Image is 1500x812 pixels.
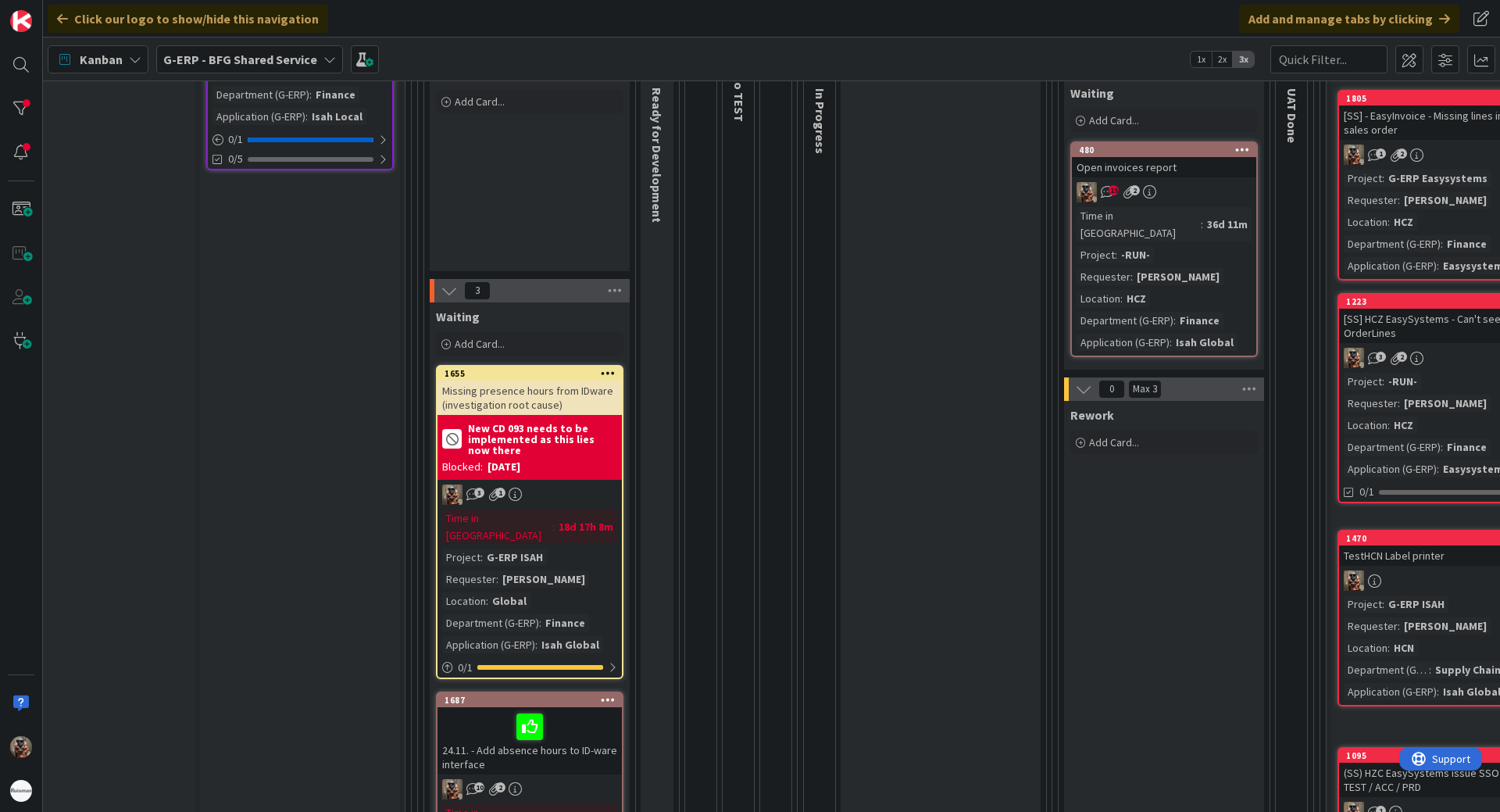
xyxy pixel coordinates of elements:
[1203,216,1252,233] div: 36d 11m
[1079,145,1256,156] div: 480
[445,695,622,706] div: 1687
[163,52,317,67] b: G-ERP - BFG Shared Service
[442,510,552,544] div: Time in [GEOGRAPHIC_DATA]
[455,337,505,351] span: Add Card...
[1077,246,1115,263] div: Project
[474,488,484,498] span: 3
[1344,617,1398,635] div: Requester
[1176,312,1223,329] div: Finance
[208,130,392,149] div: 0/1
[437,485,622,505] div: VK
[1387,639,1390,656] span: :
[483,549,547,566] div: G-ERP ISAH
[1376,352,1386,362] span: 3
[1133,385,1157,393] div: Max 3
[488,592,530,610] div: Global
[1130,268,1133,285] span: :
[649,88,665,223] span: Ready for Development
[1120,290,1123,307] span: :
[442,614,539,631] div: Department (G-ERP)
[539,614,541,631] span: :
[495,488,505,498] span: 1
[1109,185,1119,195] span: 15
[1344,373,1382,390] div: Project
[537,636,603,653] div: Isah Global
[1344,417,1387,434] div: Location
[228,131,243,148] span: 0 / 1
[1344,348,1364,368] img: VK
[80,50,123,69] span: Kanban
[1398,191,1400,209] span: :
[555,518,617,535] div: 18d 17h 8m
[487,459,520,475] div: [DATE]
[212,108,305,125] div: Application (G-ERP)
[1390,213,1417,231] div: HCZ
[1284,88,1300,143] span: UAT Done
[1382,373,1384,390] span: :
[10,780,32,802] img: avatar
[1212,52,1233,67] span: 2x
[1098,380,1125,399] span: 0
[1270,45,1387,73] input: Quick Filter...
[1384,170,1491,187] div: G-ERP Easysystems
[305,108,308,125] span: :
[1397,148,1407,159] span: 2
[1437,460,1439,478] span: :
[1077,182,1097,202] img: VK
[437,367,622,415] div: 1655Missing presence hours from IDware (investigation root cause)
[541,614,589,631] div: Finance
[442,636,535,653] div: Application (G-ERP)
[1072,143,1256,177] div: 480Open invoices report
[1443,438,1491,456] div: Finance
[1344,235,1441,252] div: Department (G-ERP)
[442,485,462,505] img: VK
[1344,661,1429,678] div: Department (G-ERP)
[1170,334,1172,351] span: :
[1390,639,1418,656] div: HCN
[436,309,480,324] span: Waiting
[1172,334,1237,351] div: Isah Global
[1130,185,1140,195] span: 2
[1070,85,1114,101] span: Waiting
[1398,617,1400,635] span: :
[437,367,622,381] div: 1655
[10,736,32,758] img: VK
[694,34,709,81] span: Develop
[1437,257,1439,274] span: :
[1133,268,1223,285] div: [PERSON_NAME]
[1077,334,1170,351] div: Application (G-ERP)
[1390,417,1417,434] div: HCZ
[212,86,309,103] div: Department (G-ERP)
[442,549,480,566] div: Project
[1387,417,1390,434] span: :
[309,86,312,103] span: :
[1400,395,1491,412] div: [PERSON_NAME]
[535,636,537,653] span: :
[1077,312,1173,329] div: Department (G-ERP)
[445,368,622,379] div: 1655
[1376,148,1386,159] span: 1
[1397,352,1407,362] span: 2
[437,693,622,707] div: 1687
[1441,438,1443,456] span: :
[1344,571,1364,591] img: VK
[33,2,71,21] span: Support
[1191,52,1212,67] span: 1x
[1072,143,1256,157] div: 480
[552,518,555,535] span: :
[437,779,622,799] div: VK
[1233,52,1254,67] span: 3x
[1123,290,1150,307] div: HCZ
[442,459,483,475] div: Blocked:
[442,592,486,610] div: Location
[1441,235,1443,252] span: :
[474,782,484,792] span: 10
[1344,213,1387,231] div: Location
[1384,373,1421,390] div: -RUN-
[1387,213,1390,231] span: :
[442,571,496,588] div: Requester
[464,281,491,300] span: 3
[437,693,622,774] div: 168724.11. - Add absence hours to ID-ware interface
[228,151,243,167] span: 0/5
[1115,246,1117,263] span: :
